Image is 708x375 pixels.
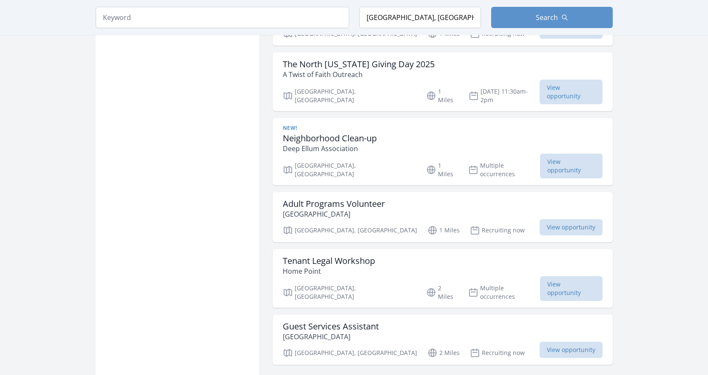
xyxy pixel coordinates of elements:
button: Search [491,7,613,28]
a: Guest Services Assistant [GEOGRAPHIC_DATA] [GEOGRAPHIC_DATA], [GEOGRAPHIC_DATA] 2 Miles Recruitin... [273,315,613,365]
p: 2 Miles [426,284,458,301]
span: View opportunity [540,154,603,178]
p: [GEOGRAPHIC_DATA] [283,209,385,219]
p: [GEOGRAPHIC_DATA], [GEOGRAPHIC_DATA] [283,87,416,104]
span: View opportunity [540,219,603,235]
p: [GEOGRAPHIC_DATA], [GEOGRAPHIC_DATA] [283,161,416,178]
p: Deep Ellum Association [283,143,377,154]
p: A Twist of Faith Outreach [283,69,435,80]
span: New! [283,125,297,132]
p: [DATE] 11:30am-2pm [469,87,540,104]
p: [GEOGRAPHIC_DATA], [GEOGRAPHIC_DATA] [283,225,417,235]
h3: Neighborhood Clean-up [283,133,377,143]
span: View opportunity [540,342,603,358]
a: Adult Programs Volunteer [GEOGRAPHIC_DATA] [GEOGRAPHIC_DATA], [GEOGRAPHIC_DATA] 1 Miles Recruitin... [273,192,613,242]
h3: Guest Services Assistant [283,321,379,332]
p: 1 Miles [427,225,460,235]
p: [GEOGRAPHIC_DATA], [GEOGRAPHIC_DATA] [283,284,416,301]
p: [GEOGRAPHIC_DATA], [GEOGRAPHIC_DATA] [283,348,417,358]
h3: Tenant Legal Workshop [283,256,375,266]
input: Keyword [96,7,349,28]
p: Recruiting now [470,225,525,235]
span: View opportunity [540,276,603,301]
p: Multiple occurrences [468,161,540,178]
h3: Adult Programs Volunteer [283,199,385,209]
p: [GEOGRAPHIC_DATA] [283,332,379,342]
p: 1 Miles [426,87,458,104]
p: Home Point [283,266,375,276]
a: Tenant Legal Workshop Home Point [GEOGRAPHIC_DATA], [GEOGRAPHIC_DATA] 2 Miles Multiple occurrence... [273,249,613,308]
p: Recruiting now [470,348,525,358]
span: Search [536,12,558,23]
a: The North [US_STATE] Giving Day 2025 A Twist of Faith Outreach [GEOGRAPHIC_DATA], [GEOGRAPHIC_DAT... [273,52,613,111]
span: View opportunity [540,80,602,104]
p: 1 Miles [426,161,458,178]
input: Location [359,7,481,28]
h3: The North [US_STATE] Giving Day 2025 [283,59,435,69]
a: New! Neighborhood Clean-up Deep Ellum Association [GEOGRAPHIC_DATA], [GEOGRAPHIC_DATA] 1 Miles Mu... [273,118,613,185]
p: 2 Miles [427,348,460,358]
p: Multiple occurrences [468,284,540,301]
